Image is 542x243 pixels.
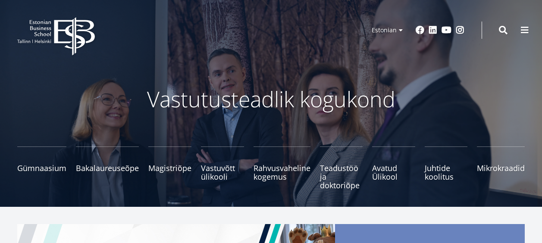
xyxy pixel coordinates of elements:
a: Mikrokraadid [477,146,525,190]
span: Bakalaureuseõpe [76,164,139,172]
a: Vastuvõtt ülikooli [201,146,244,190]
span: Magistriõpe [148,164,191,172]
a: Linkedin [429,26,437,34]
span: Mikrokraadid [477,164,525,172]
span: Teadustöö ja doktoriõpe [320,164,363,190]
a: Juhtide koolitus [425,146,468,190]
a: Teadustöö ja doktoriõpe [320,146,363,190]
p: Vastutusteadlik kogukond [43,86,500,112]
a: Magistriõpe [148,146,191,190]
span: Juhtide koolitus [425,164,468,181]
a: Rahvusvaheline kogemus [254,146,310,190]
a: Facebook [416,26,424,34]
a: Avatud Ülikool [372,146,415,190]
a: Youtube [442,26,451,34]
span: Rahvusvaheline kogemus [254,164,310,181]
a: Gümnaasium [17,146,66,190]
a: Bakalaureuseõpe [76,146,139,190]
a: Instagram [456,26,464,34]
span: Avatud Ülikool [372,164,415,181]
span: Gümnaasium [17,164,66,172]
span: Vastuvõtt ülikooli [201,164,244,181]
